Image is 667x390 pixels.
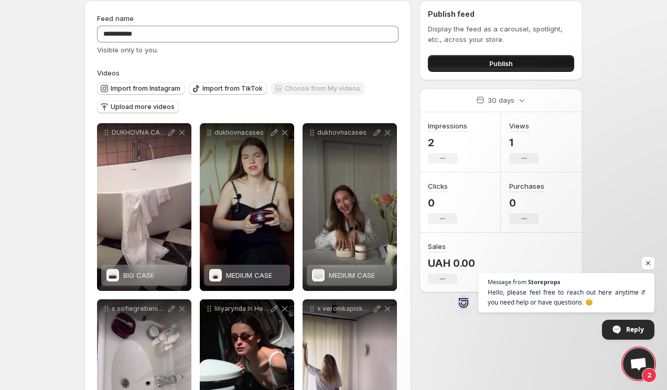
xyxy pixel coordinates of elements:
div: DUKHOVNA CASESBIG CASEBIG CASE [97,123,191,291]
span: Publish [489,58,513,69]
span: Import from TikTok [202,84,263,93]
p: 30 days [488,95,514,105]
h2: Publish feed [428,9,574,19]
p: x sofiegrebeniuk In Her Place of Home - - - [112,305,166,313]
span: Reply [626,320,644,339]
h3: Views [509,121,529,131]
p: dukhovnacases [214,128,269,137]
span: Storeprops [528,279,560,285]
span: Upload more videos [111,103,175,111]
div: dukhovnacasesMEDIUM CASEMEDIUM CASE [303,123,397,291]
span: Videos [97,69,120,77]
span: BIG CASE [123,271,154,279]
div: dukhovnacasesMEDIUM CASEMEDIUM CASE [200,123,294,291]
span: Visible only to you. [97,46,158,54]
p: Display the feed as a carousel, spotlight, etc., across your store. [428,24,574,45]
button: Import from TikTok [189,82,267,95]
h3: Purchases [509,181,544,191]
span: Feed name [97,14,134,23]
span: Message from [488,279,526,285]
button: Publish [428,55,574,72]
h3: Clicks [428,181,448,191]
h3: Impressions [428,121,467,131]
span: MEDIUM CASE [329,271,375,279]
p: x veronikapiskun veronikapiskun Vyd ROMANTIKA PROJECT Komono - TRIPTYCH [317,305,372,313]
button: Import from Instagram [97,82,185,95]
p: 2 [428,136,467,149]
span: MEDIUM CASE [226,271,272,279]
p: UAH 0.00 [428,257,475,269]
p: liliyarynda In Her Place or Work liliarynda [214,305,269,313]
p: DUKHOVNA CASES [112,128,166,137]
span: 2 [642,368,657,383]
p: dukhovnacases [317,128,372,137]
span: Import from Instagram [111,84,180,93]
button: Upload more videos [97,101,179,113]
p: 0 [509,197,544,209]
span: Hello, please feel free to reach out here anytime if you need help or have questions. 😊 [488,287,645,307]
p: 1 [509,136,539,149]
p: 0 [428,197,457,209]
a: Open chat [623,348,654,380]
h3: Sales [428,241,446,252]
